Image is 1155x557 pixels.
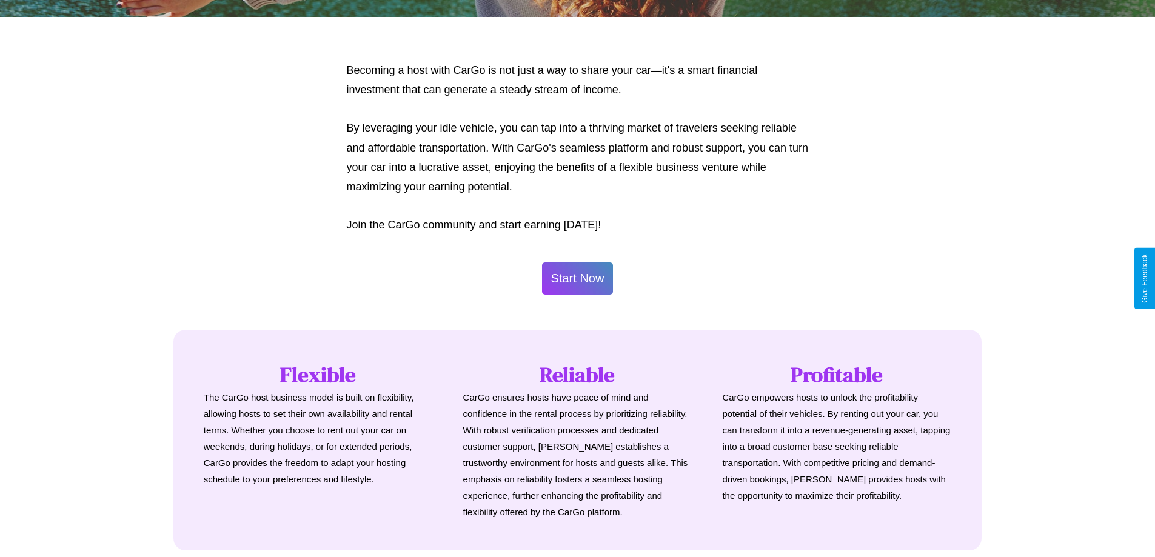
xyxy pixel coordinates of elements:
p: Becoming a host with CarGo is not just a way to share your car—it's a smart financial investment ... [347,61,809,100]
h1: Profitable [722,360,951,389]
p: The CarGo host business model is built on flexibility, allowing hosts to set their own availabili... [204,389,433,487]
h1: Flexible [204,360,433,389]
p: CarGo ensures hosts have peace of mind and confidence in the rental process by prioritizing relia... [463,389,692,520]
p: Join the CarGo community and start earning [DATE]! [347,215,809,235]
button: Start Now [542,262,614,295]
div: Give Feedback [1140,254,1149,303]
p: By leveraging your idle vehicle, you can tap into a thriving market of travelers seeking reliable... [347,118,809,197]
h1: Reliable [463,360,692,389]
p: CarGo empowers hosts to unlock the profitability potential of their vehicles. By renting out your... [722,389,951,504]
